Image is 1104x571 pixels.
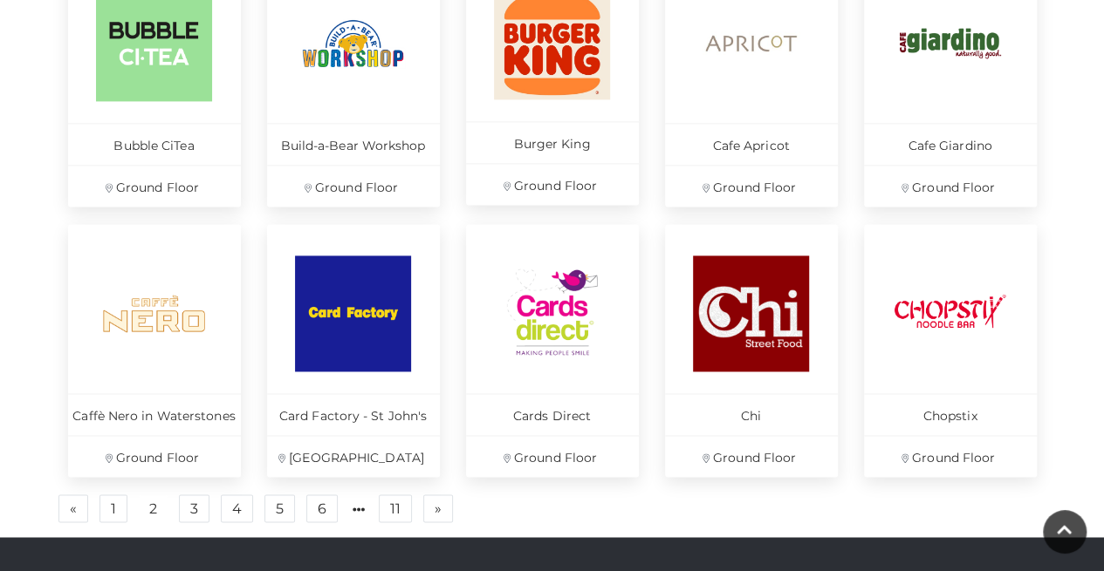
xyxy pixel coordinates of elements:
p: Ground Floor [267,165,440,207]
span: » [435,502,442,514]
p: Cafe Apricot [665,123,838,165]
p: Ground Floor [864,165,1037,207]
a: Next [423,494,453,522]
p: [GEOGRAPHIC_DATA] [267,435,440,477]
p: Caffè Nero in Waterstones [68,393,241,435]
a: Card Factory - St John's [GEOGRAPHIC_DATA] [267,224,440,477]
p: Card Factory - St John's [267,393,440,435]
a: 5 [264,494,295,522]
p: Ground Floor [68,435,241,477]
p: Cards Direct [466,393,639,435]
a: 11 [379,494,412,522]
p: Bubble CiTea [68,123,241,165]
a: 2 [139,495,168,523]
a: Previous [58,494,88,522]
a: Chopstix Ground Floor [864,224,1037,477]
span: « [70,502,77,514]
p: Ground Floor [864,435,1037,477]
a: 4 [221,494,253,522]
p: Ground Floor [466,435,639,477]
p: Build-a-Bear Workshop [267,123,440,165]
a: 1 [99,494,127,522]
a: Cards Direct Ground Floor [466,224,639,477]
a: Caffè Nero in Waterstones Ground Floor [68,224,241,477]
p: Chopstix [864,393,1037,435]
a: 6 [306,494,338,522]
a: 3 [179,494,209,522]
p: Ground Floor [68,165,241,207]
p: Ground Floor [466,163,639,205]
p: Ground Floor [665,435,838,477]
p: Burger King [466,121,639,163]
p: Cafe Giardino [864,123,1037,165]
p: Ground Floor [665,165,838,207]
a: Chi Ground Floor [665,224,838,477]
p: Chi [665,393,838,435]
